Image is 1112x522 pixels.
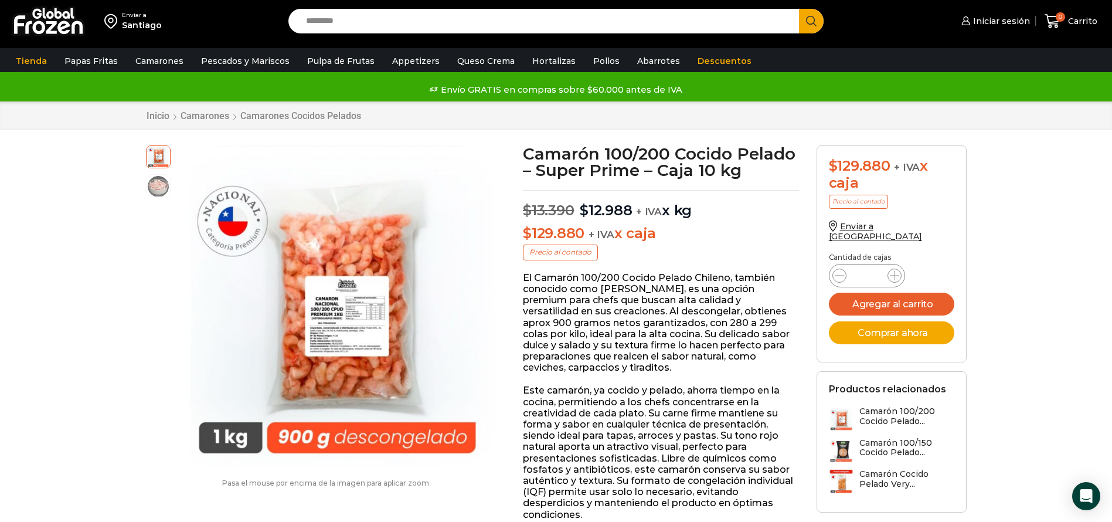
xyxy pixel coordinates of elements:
[580,202,589,219] span: $
[829,384,946,395] h2: Productos relacionados
[526,50,581,72] a: Hortalizas
[10,50,53,72] a: Tienda
[580,202,632,219] bdi: 12.988
[587,50,625,72] a: Pollos
[799,9,824,33] button: Search button
[829,293,954,316] button: Agregar al carrito
[240,110,362,121] a: Camarones Cocidos Pelados
[829,438,954,463] a: Camarón 100/150 Cocido Pelado...
[122,11,162,19] div: Enviar a
[180,110,230,121] a: Camarones
[523,245,598,260] p: Precio al contado
[636,206,662,218] span: + IVA
[829,321,954,344] button: Comprar ahora
[147,144,170,168] span: camaron nacional
[589,229,614,240] span: + IVA
[1065,15,1097,27] span: Carrito
[829,406,954,432] a: Camarón 100/200 Cocido Pelado...
[523,225,532,242] span: $
[829,221,923,242] a: Enviar a [GEOGRAPHIC_DATA]
[1042,8,1100,35] a: 0 Carrito
[122,19,162,31] div: Santiago
[451,50,521,72] a: Queso Crema
[970,15,1030,27] span: Iniciar sesión
[1072,482,1100,510] div: Open Intercom Messenger
[146,110,362,121] nav: Breadcrumb
[859,438,954,458] h3: Camarón 100/150 Cocido Pelado...
[829,469,954,494] a: Camarón Cocido Pelado Very...
[146,479,506,487] p: Pasa el mouse por encima de la imagen para aplicar zoom
[104,11,122,31] img: address-field-icon.svg
[859,469,954,489] h3: Camarón Cocido Pelado Very...
[692,50,757,72] a: Descuentos
[59,50,124,72] a: Papas Fritas
[386,50,446,72] a: Appetizers
[856,267,878,284] input: Product quantity
[631,50,686,72] a: Abarrotes
[523,202,532,219] span: $
[523,225,584,242] bdi: 129.880
[958,9,1030,33] a: Iniciar sesión
[146,110,170,121] a: Inicio
[894,161,920,173] span: + IVA
[829,157,890,174] bdi: 129.880
[523,272,799,374] p: El Camarón 100/200 Cocido Pelado Chileno, también conocido como [PERSON_NAME], es una opción prem...
[301,50,380,72] a: Pulpa de Frutas
[523,145,799,178] h1: Camarón 100/200 Cocido Pelado – Super Prime – Caja 10 kg
[130,50,189,72] a: Camarones
[176,145,498,467] div: 1 / 2
[147,175,170,198] span: camaron nacional
[829,157,838,174] span: $
[523,225,799,242] p: x caja
[523,385,799,520] p: Este camarón, ya cocido y pelado, ahorra tiempo en la cocina, permitiendo a los chefs concentrars...
[195,50,295,72] a: Pescados y Mariscos
[1056,12,1065,22] span: 0
[176,145,498,467] img: camaron nacional
[523,202,574,219] bdi: 13.390
[829,253,954,262] p: Cantidad de cajas
[829,195,888,209] p: Precio al contado
[523,190,799,219] p: x kg
[859,406,954,426] h3: Camarón 100/200 Cocido Pelado...
[829,158,954,192] div: x caja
